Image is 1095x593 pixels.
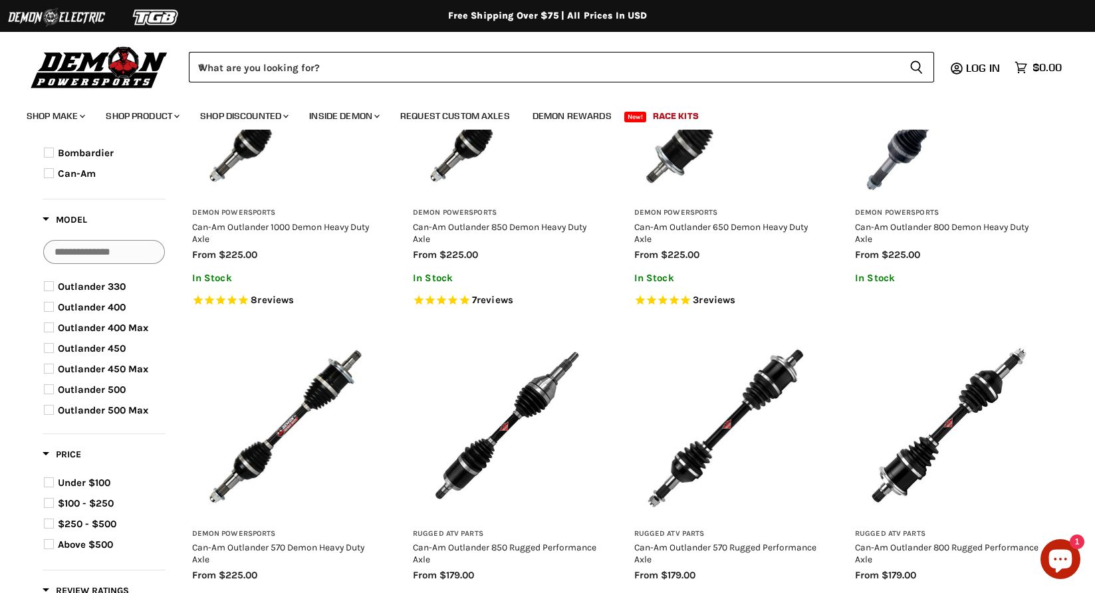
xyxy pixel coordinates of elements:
[966,61,1000,74] span: Log in
[855,208,1043,218] h3: Demon Powersports
[58,384,126,396] span: Outlander 500
[413,529,601,539] h3: Rugged ATV Parts
[634,273,822,284] p: In Stock
[413,569,437,581] span: from
[634,542,816,564] a: Can-Am Outlander 570 Rugged Performance Axle
[413,221,586,244] a: Can-Am Outlander 850 Demon Heavy Duty Axle
[43,240,165,264] input: Search Options
[855,569,879,581] span: from
[189,52,934,82] form: Product
[413,273,601,284] p: In Stock
[1033,61,1062,74] span: $0.00
[257,294,294,306] span: reviews
[192,273,380,284] p: In Stock
[58,363,148,375] span: Outlander 450 Max
[58,404,148,416] span: Outlander 500 Max
[661,249,699,261] span: $225.00
[439,569,474,581] span: $179.00
[523,102,622,130] a: Demon Rewards
[58,538,113,550] span: Above $500
[634,249,658,261] span: from
[899,52,934,82] button: Search
[299,102,388,130] a: Inside Demon
[7,5,106,30] img: Demon Electric Logo 2
[439,249,478,261] span: $225.00
[699,294,735,306] span: reviews
[693,294,735,306] span: 3 reviews
[189,52,899,82] input: When autocomplete results are available use up and down arrows to review and enter to select
[634,569,658,581] span: from
[634,529,822,539] h3: Rugged ATV Parts
[192,221,369,244] a: Can-Am Outlander 1000 Demon Heavy Duty Axle
[413,542,596,564] a: Can-Am Outlander 850 Rugged Performance Axle
[58,168,96,179] span: Can-Am
[1008,58,1068,77] a: $0.00
[661,569,695,581] span: $179.00
[634,221,808,244] a: Can-Am Outlander 650 Demon Heavy Duty Axle
[58,518,116,530] span: $250 - $500
[43,214,87,225] span: Model
[219,569,257,581] span: $225.00
[192,331,380,519] img: Can-Am Outlander 570 Demon Heavy Duty Axle
[1036,539,1084,582] inbox-online-store-chat: Shopify online store chat
[192,294,380,308] span: Rated 5.0 out of 5 stars 8 reviews
[634,294,822,308] span: Rated 5.0 out of 5 stars 3 reviews
[219,249,257,261] span: $225.00
[43,448,81,465] button: Filter by Price
[855,529,1043,539] h3: Rugged ATV Parts
[58,281,126,293] span: Outlander 330
[17,102,93,130] a: Shop Make
[192,208,380,218] h3: Demon Powersports
[390,102,520,130] a: Request Custom Axles
[192,542,364,564] a: Can-Am Outlander 570 Demon Heavy Duty Axle
[43,213,87,230] button: Filter by Model
[413,249,437,261] span: from
[634,331,822,519] img: Can-Am Outlander 570 Rugged Performance Axle
[855,542,1038,564] a: Can-Am Outlander 800 Rugged Performance Axle
[27,43,172,90] img: Demon Powersports
[192,249,216,261] span: from
[96,102,187,130] a: Shop Product
[58,301,126,313] span: Outlander 400
[960,62,1008,74] a: Log in
[624,112,647,122] span: New!
[17,97,1058,130] ul: Main menu
[58,497,114,509] span: $100 - $250
[58,477,110,489] span: Under $100
[192,569,216,581] span: from
[58,147,114,159] span: Bombardier
[413,294,601,308] span: Rated 5.0 out of 5 stars 7 reviews
[16,10,1080,22] div: Free Shipping Over $75 | All Prices In USD
[634,208,822,218] h3: Demon Powersports
[855,249,879,261] span: from
[413,208,601,218] h3: Demon Powersports
[43,449,81,460] span: Price
[477,294,513,306] span: reviews
[106,5,206,30] img: TGB Logo 2
[855,221,1029,244] a: Can-Am Outlander 800 Demon Heavy Duty Axle
[643,102,709,130] a: Race Kits
[855,273,1043,284] p: In Stock
[413,331,601,519] img: Can-Am Outlander 850 Rugged Performance Axle
[472,294,513,306] span: 7 reviews
[251,294,294,306] span: 8 reviews
[190,102,297,130] a: Shop Discounted
[855,331,1043,519] img: Can-Am Outlander 800 Rugged Performance Axle
[882,249,920,261] span: $225.00
[58,342,126,354] span: Outlander 450
[882,569,916,581] span: $179.00
[58,322,148,334] span: Outlander 400 Max
[192,529,380,539] h3: Demon Powersports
